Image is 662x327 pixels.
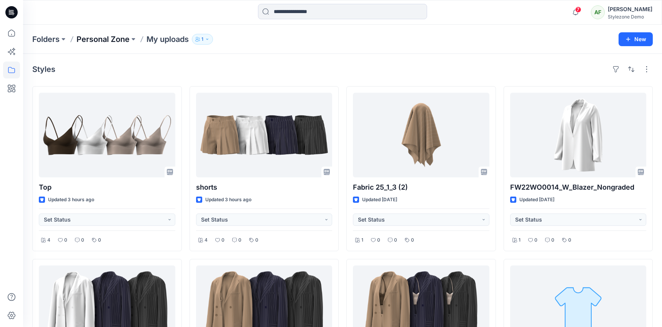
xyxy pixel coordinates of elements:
a: FW22WO0014_W_Blazer_Nongraded [510,93,647,177]
p: 0 [568,236,571,244]
p: 0 [238,236,241,244]
p: 0 [98,236,101,244]
p: Top [39,182,175,193]
div: Stylezone Demo [608,14,652,20]
p: 0 [377,236,380,244]
p: 0 [221,236,225,244]
p: 4 [47,236,50,244]
button: 1 [192,34,213,45]
a: Top [39,93,175,177]
a: Personal Zone [77,34,130,45]
div: AF [591,5,605,19]
p: Updated [DATE] [519,196,554,204]
p: Updated 3 hours ago [48,196,94,204]
a: shorts [196,93,333,177]
p: 0 [534,236,537,244]
p: 4 [205,236,208,244]
a: Folders [32,34,60,45]
span: 7 [575,7,581,13]
p: 0 [551,236,554,244]
p: 1 [201,35,203,43]
p: 0 [255,236,258,244]
p: 1 [519,236,521,244]
p: Fabric 25_1_3 (2) [353,182,489,193]
h4: Styles [32,65,55,74]
p: 0 [64,236,67,244]
p: Updated [DATE] [362,196,397,204]
p: My uploads [146,34,189,45]
p: shorts [196,182,333,193]
a: Fabric 25_1_3 (2) [353,93,489,177]
p: 0 [81,236,84,244]
p: 1 [361,236,363,244]
p: FW22WO0014_W_Blazer_Nongraded [510,182,647,193]
p: Updated 3 hours ago [205,196,251,204]
p: 0 [394,236,397,244]
p: 0 [411,236,414,244]
button: New [619,32,653,46]
div: [PERSON_NAME] [608,5,652,14]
